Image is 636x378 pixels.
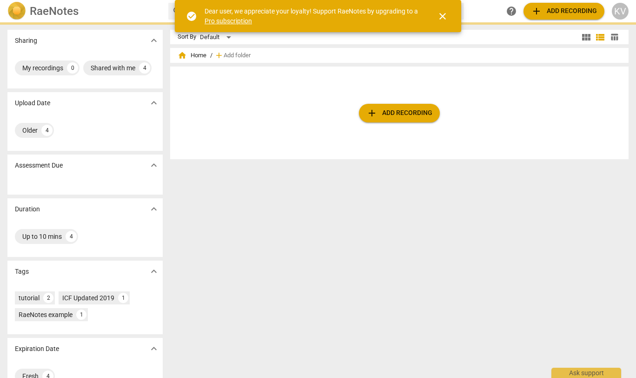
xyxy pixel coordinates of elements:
[147,96,161,110] button: Show more
[67,62,78,74] div: 0
[186,11,197,22] span: check_circle
[41,125,53,136] div: 4
[76,310,86,320] div: 1
[551,368,621,378] div: Ask support
[19,310,73,319] div: RaeNotes example
[148,266,159,277] span: expand_more
[205,7,420,26] div: Dear user, we appreciate your loyalty! Support RaeNotes by upgrading to a
[178,51,187,60] span: home
[148,35,159,46] span: expand_more
[503,3,520,20] a: Help
[214,51,224,60] span: add
[147,34,161,47] button: Show more
[62,293,114,303] div: ICF Updated 2019
[148,160,159,171] span: expand_more
[205,17,252,25] a: Pro subscription
[19,293,40,303] div: tutorial
[437,11,448,22] span: close
[523,3,604,20] button: Upload
[15,36,37,46] p: Sharing
[15,98,50,108] p: Upload Date
[178,34,196,40] div: Sort By
[531,6,542,17] span: add
[431,5,454,27] button: Close
[506,6,517,17] span: help
[366,108,378,119] span: add
[66,231,77,242] div: 4
[210,52,212,59] span: /
[7,2,161,20] a: LogoRaeNotes
[7,2,26,20] img: Logo
[15,204,40,214] p: Duration
[172,6,183,17] span: search
[22,232,62,241] div: Up to 10 mins
[610,33,619,41] span: table_chart
[15,161,63,170] p: Assessment Due
[15,267,29,277] p: Tags
[178,51,206,60] span: Home
[15,344,59,354] p: Expiration Date
[224,52,251,59] span: Add folder
[147,264,161,278] button: Show more
[30,5,79,18] h2: RaeNotes
[366,108,432,119] span: Add recording
[593,30,607,44] button: List view
[139,62,150,74] div: 4
[147,342,161,356] button: Show more
[147,158,161,172] button: Show more
[148,97,159,108] span: expand_more
[43,293,53,303] div: 2
[531,6,597,17] span: Add recording
[147,202,161,216] button: Show more
[607,30,621,44] button: Table view
[581,32,592,43] span: view_module
[148,203,159,215] span: expand_more
[359,104,440,122] button: Upload
[22,126,38,135] div: Older
[595,32,606,43] span: view_list
[118,293,128,303] div: 1
[612,3,629,20] button: KV
[148,343,159,354] span: expand_more
[22,63,63,73] div: My recordings
[91,63,135,73] div: Shared with me
[200,30,234,45] div: Default
[579,30,593,44] button: Tile view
